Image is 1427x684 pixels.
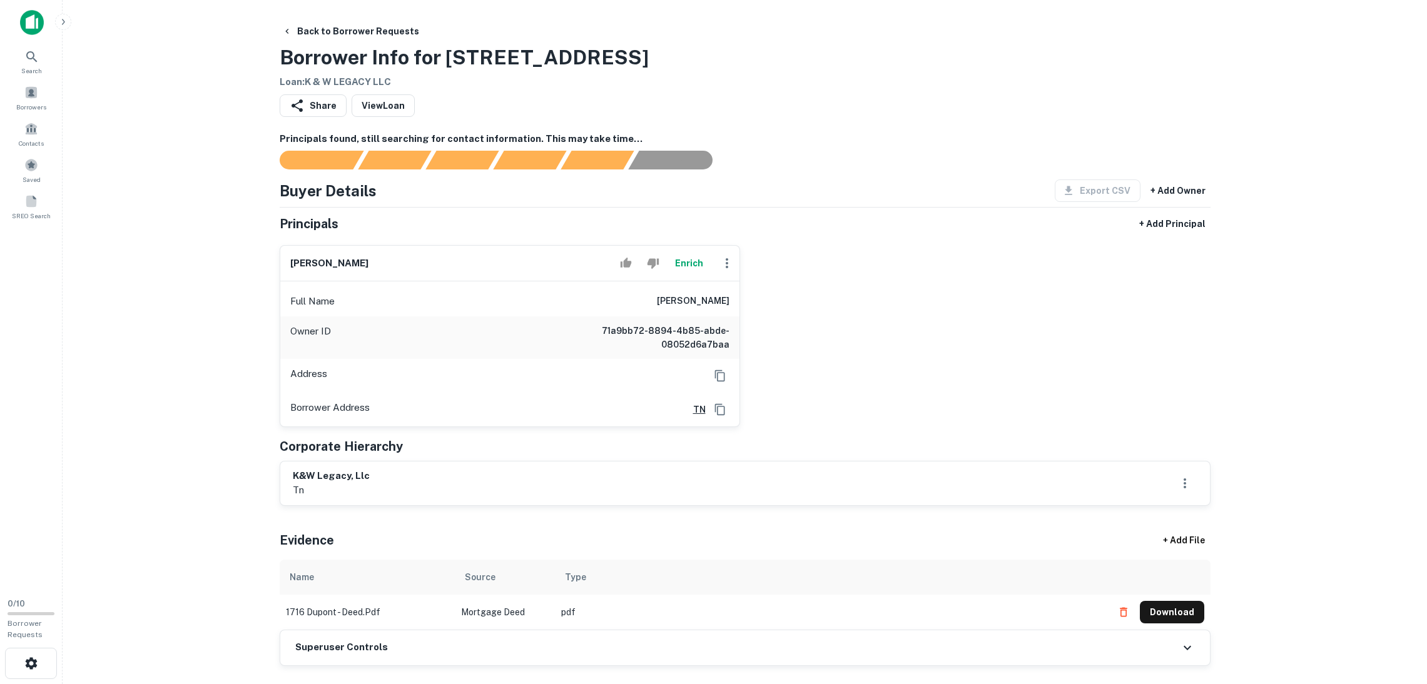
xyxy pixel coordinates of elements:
[290,324,331,351] p: Owner ID
[555,560,1106,595] th: Type
[683,403,706,416] a: TN
[280,595,455,630] td: 1716 dupont - deed.pdf
[1140,530,1228,552] div: + Add File
[493,151,566,169] div: Principals found, AI now looking for contact information...
[21,66,42,76] span: Search
[455,560,555,595] th: Source
[290,256,368,271] h6: [PERSON_NAME]
[1140,601,1204,623] button: Download
[555,595,1106,630] td: pdf
[657,294,729,309] h6: [PERSON_NAME]
[293,483,370,498] p: tn
[565,570,586,585] div: Type
[615,251,637,276] button: Accept
[265,151,358,169] div: Sending borrower request to AI...
[280,75,649,89] h6: Loan : K & W LEGACY LLC
[4,153,59,187] a: Saved
[290,366,327,385] p: Address
[290,400,370,419] p: Borrower Address
[280,560,1211,630] div: scrollable content
[561,151,634,169] div: Principals found, still searching for contact information. This may take time...
[4,44,59,78] a: Search
[23,174,41,184] span: Saved
[425,151,499,169] div: Documents found, AI parsing details...
[352,94,415,117] a: ViewLoan
[358,151,431,169] div: Your request is received and processing...
[1145,179,1211,202] button: + Add Owner
[280,214,338,233] h5: Principals
[293,469,370,483] h6: k&w legacy, llc
[280,94,347,117] button: Share
[290,570,314,585] div: Name
[8,619,43,639] span: Borrower Requests
[20,10,44,35] img: capitalize-icon.png
[642,251,664,276] button: Reject
[455,595,555,630] td: Mortgage Deed
[12,211,51,221] span: SREO Search
[295,640,388,655] h6: Superuser Controls
[8,599,25,608] span: 0 / 10
[629,151,728,169] div: AI fulfillment process complete.
[4,189,59,223] a: SREO Search
[16,102,46,112] span: Borrowers
[1364,584,1427,644] iframe: Chat Widget
[280,179,377,202] h4: Buyer Details
[711,366,729,385] button: Copy Address
[280,560,455,595] th: Name
[280,132,1211,146] h6: Principals found, still searching for contact information. This may take time...
[4,81,59,114] a: Borrowers
[711,400,729,419] button: Copy Address
[1134,213,1211,235] button: + Add Principal
[277,20,424,43] button: Back to Borrower Requests
[669,251,709,276] button: Enrich
[1112,602,1135,622] button: Delete file
[280,437,403,456] h5: Corporate Hierarchy
[579,324,729,351] h6: 71a9bb72-8894-4b85-abde-08052d6a7baa
[4,117,59,151] a: Contacts
[280,43,649,73] h3: Borrower Info for [STREET_ADDRESS]
[465,570,495,585] div: Source
[290,294,335,309] p: Full Name
[19,138,44,148] span: Contacts
[280,531,334,550] h5: Evidence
